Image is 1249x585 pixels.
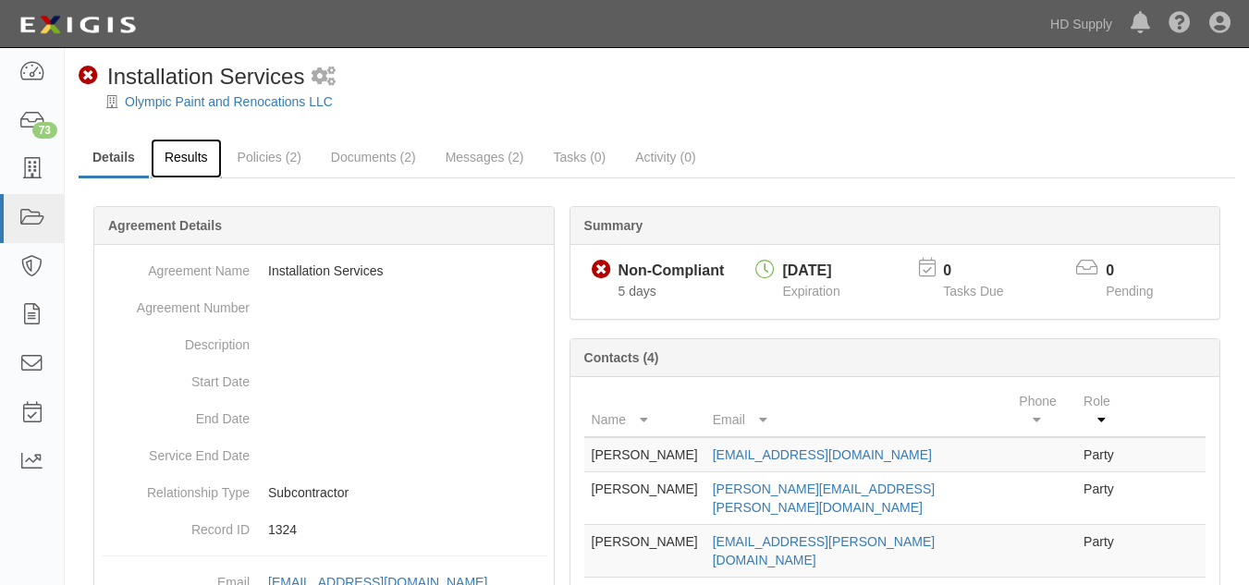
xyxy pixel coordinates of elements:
[1076,525,1132,578] td: Party
[14,8,141,42] img: logo-5460c22ac91f19d4615b14bd174203de0afe785f0fc80cf4dbbc73dc1793850b.png
[539,139,619,176] a: Tasks (0)
[151,139,222,178] a: Results
[108,218,222,233] b: Agreement Details
[312,67,336,87] i: 2 scheduled workflows
[713,447,932,462] a: [EMAIL_ADDRESS][DOMAIN_NAME]
[102,400,250,428] dt: End Date
[317,139,430,176] a: Documents (2)
[1076,384,1132,437] th: Role
[224,139,315,176] a: Policies (2)
[1106,284,1153,299] span: Pending
[584,472,705,525] td: [PERSON_NAME]
[618,284,656,299] span: Since 10/08/2025
[584,437,705,472] td: [PERSON_NAME]
[102,289,250,317] dt: Agreement Number
[79,139,149,178] a: Details
[782,284,839,299] span: Expiration
[584,218,643,233] b: Summary
[102,326,250,354] dt: Description
[79,61,304,92] div: Installation Services
[102,511,250,539] dt: Record ID
[621,139,709,176] a: Activity (0)
[592,261,611,280] i: Non-Compliant
[705,384,1012,437] th: Email
[32,122,57,139] div: 73
[943,261,1026,282] p: 0
[1076,437,1132,472] td: Party
[1041,6,1121,43] a: HD Supply
[102,474,250,502] dt: Relationship Type
[782,261,839,282] div: [DATE]
[102,437,250,465] dt: Service End Date
[584,525,705,578] td: [PERSON_NAME]
[943,284,1003,299] span: Tasks Due
[1169,13,1191,35] i: Help Center - Complianz
[713,481,935,515] a: [PERSON_NAME][EMAIL_ADDRESS][PERSON_NAME][DOMAIN_NAME]
[102,252,250,280] dt: Agreement Name
[102,252,546,289] dd: Installation Services
[102,363,250,391] dt: Start Date
[713,534,935,567] a: [EMAIL_ADDRESS][PERSON_NAME][DOMAIN_NAME]
[107,64,304,89] span: Installation Services
[102,474,546,511] dd: Subcontractor
[268,520,546,539] p: 1324
[1011,384,1076,437] th: Phone
[584,384,705,437] th: Name
[432,139,538,176] a: Messages (2)
[1106,261,1176,282] p: 0
[618,261,725,282] div: Non-Compliant
[1076,472,1132,525] td: Party
[584,350,659,365] b: Contacts (4)
[125,94,333,109] a: Olympic Paint and Renocations LLC
[79,67,98,86] i: Non-Compliant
